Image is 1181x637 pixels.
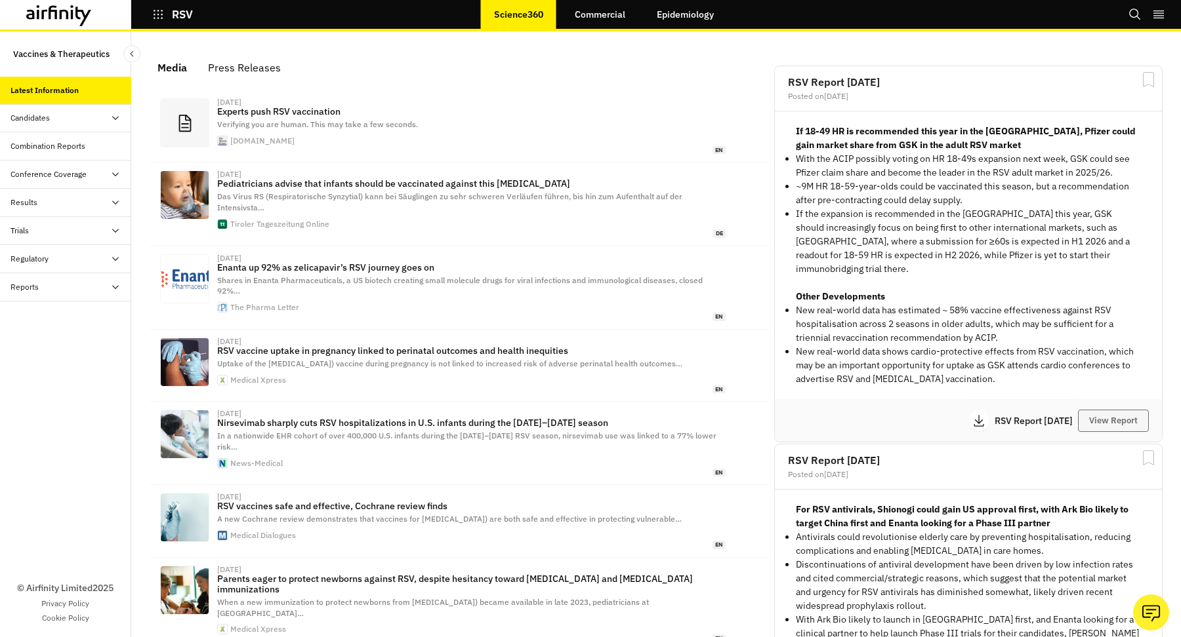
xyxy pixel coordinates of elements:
[217,98,241,106] div: [DATE]
[10,197,37,208] div: Results
[217,597,649,618] span: When a new immunization to protect newborns from [MEDICAL_DATA]) became available in late 2023, p...
[713,469,726,477] span: en
[217,262,726,273] p: Enanta up 92% as zelicapavir’s RSV journey goes on
[230,625,286,633] div: Medical Xpress
[796,180,1141,207] p: ~9M HR 18-59-year-olds could be vaccinated this season, but a recommendation after pre-contractin...
[217,358,682,368] span: Uptake of the [MEDICAL_DATA]) vaccine during pregnancy is not linked to increased risk of adverse...
[161,493,209,541] img: 240420-vaccine-5.jpg
[217,493,241,501] div: [DATE]
[217,410,241,417] div: [DATE]
[217,178,726,189] p: Pediatricians advise that infants should be vaccinated against this [MEDICAL_DATA]
[10,140,85,152] div: Combination Reports
[713,146,726,155] span: en
[218,376,227,385] img: web-app-manifest-512x512.png
[10,85,79,96] div: Latest Information
[788,77,1149,87] h2: RSV Report [DATE]
[161,338,209,386] img: 4-vaccine.jpg
[41,598,89,609] a: Privacy Policy
[796,558,1141,613] p: Discontinuations of antiviral development have been driven by low infection rates and cited comme...
[218,459,227,468] img: favicon-96x96.png
[217,566,241,573] div: [DATE]
[17,581,114,595] p: © Airfinity Limited 2025
[208,58,281,77] div: Press Releases
[217,170,241,178] div: [DATE]
[10,225,29,237] div: Trials
[230,137,295,145] div: [DOMAIN_NAME]
[230,303,299,311] div: The Pharma Letter
[796,530,1141,558] p: Antivirals could revolutionise elderly care by preventing hospitalisation, reducing complications...
[217,514,682,524] span: A new Cochrane review demonstrates that vaccines for [MEDICAL_DATA]) are both safe and effective ...
[218,220,227,229] img: favicon-32x32.png
[10,112,50,124] div: Candidates
[150,163,769,246] a: [DATE]Pediatricians advise that infants should be vaccinated against this [MEDICAL_DATA]Das Virus...
[10,253,49,265] div: Regulatory
[796,503,1129,529] strong: For RSV antivirals, Shionogi could gain US approval first, with Ark Bio likely to target China fi...
[230,376,286,384] div: Medical Xpress
[494,9,543,20] p: Science360
[796,152,1141,180] p: With the ACIP possibly voting on HR 18-49s expansion next week, GSK could see Pfizer claim share ...
[230,459,283,467] div: News-Medical
[150,90,769,163] a: [DATE]Experts push RSV vaccinationVerifying you are human. This may take a few seconds.[DOMAIN_NA...
[217,431,716,452] span: In a nationwide EHR cohort of over 400,000 U.S. infants during the [DATE]–[DATE] RSV season, nirs...
[796,303,1141,345] li: New real-world data has estimated ~ 58% vaccine effectiveness against RSV hospitalisation across ...
[217,338,241,345] div: [DATE]
[217,106,726,117] p: Experts push RSV vaccination
[796,207,1141,276] p: If the expansion is recommended in the [GEOGRAPHIC_DATA] this year, GSK should increasingly focus...
[161,410,209,458] img: ImageForNews_820189_17591102589862446.jpg
[217,275,703,296] span: Shares in Enanta Pharmaceuticals, a US biotech creating small molecule drugs for viral infections...
[788,471,1149,478] div: Posted on [DATE]
[1140,450,1157,466] svg: Bookmark Report
[217,501,726,511] p: RSV vaccines safe and effective, Cochrane review finds
[150,485,769,557] a: [DATE]RSV vaccines safe and effective, Cochrane review findsA new Cochrane review demonstrates th...
[713,313,726,321] span: en
[1129,3,1142,26] button: Search
[13,42,110,66] p: Vaccines & Therapeutics
[713,385,726,394] span: en
[150,402,769,485] a: [DATE]Nirsevimab sharply cuts RSV hospitalizations in U.S. infants during the [DATE]–[DATE] seaso...
[150,330,769,402] a: [DATE]RSV vaccine uptake in pregnancy linked to perinatal outcomes and health inequitiesUptake of...
[218,625,227,634] img: web-app-manifest-512x512.png
[172,9,193,20] p: RSV
[123,45,140,62] button: Close Sidebar
[152,3,193,26] button: RSV
[788,92,1149,100] div: Posted on [DATE]
[1133,594,1169,630] button: Ask our analysts
[161,566,209,614] img: temple-study-finds-par.jpg
[796,125,1136,151] strong: If 18-49 HR is recommended this year in the [GEOGRAPHIC_DATA], Pfizer could gain market share fro...
[217,254,241,262] div: [DATE]
[42,612,89,624] a: Cookie Policy
[713,541,726,549] span: en
[161,255,209,303] img: 369c7240-9ee4-11f0-a8e2-27150821c49d-Enanta%20Large.png
[788,455,1149,465] h2: RSV Report [DATE]
[10,168,87,180] div: Conference Coverage
[157,58,187,77] div: Media
[161,171,209,219] img: 4728e3c9-b448-5ad2-9f75-58b211097508
[217,417,726,428] p: Nirsevimab sharply cuts RSV hospitalizations in U.S. infants during the [DATE]–[DATE] season
[230,220,329,228] div: Tiroler Tageszeitung Online
[995,416,1078,425] p: RSV Report [DATE]
[796,345,1141,386] li: New real-world data shows cardio-protective effects from RSV vaccination, which may be an importa...
[1078,410,1149,432] button: View Report
[230,531,296,539] div: Medical Dialogues
[217,573,726,594] p: Parents eager to protect newborns against RSV, despite hesitancy toward [MEDICAL_DATA] and [MEDIC...
[218,531,227,540] img: favicon.ico
[150,246,769,330] a: [DATE]Enanta up 92% as zelicapavir’s RSV journey goes onShares in Enanta Pharmaceuticals, a US bi...
[796,290,885,302] strong: Other Developments
[217,119,418,129] span: Verifying you are human. This may take a few seconds.
[217,191,682,212] span: Das Virus RS (Respiratorische Synzytial) kann bei Säuglingen zu sehr schweren Verläufen führen, b...
[10,281,39,293] div: Reports
[1140,71,1157,88] svg: Bookmark Report
[218,136,227,145] img: faviconV2
[218,303,227,312] img: faviconV2
[713,229,726,238] span: de
[217,345,726,356] p: RSV vaccine uptake in pregnancy linked to perinatal outcomes and health inequities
